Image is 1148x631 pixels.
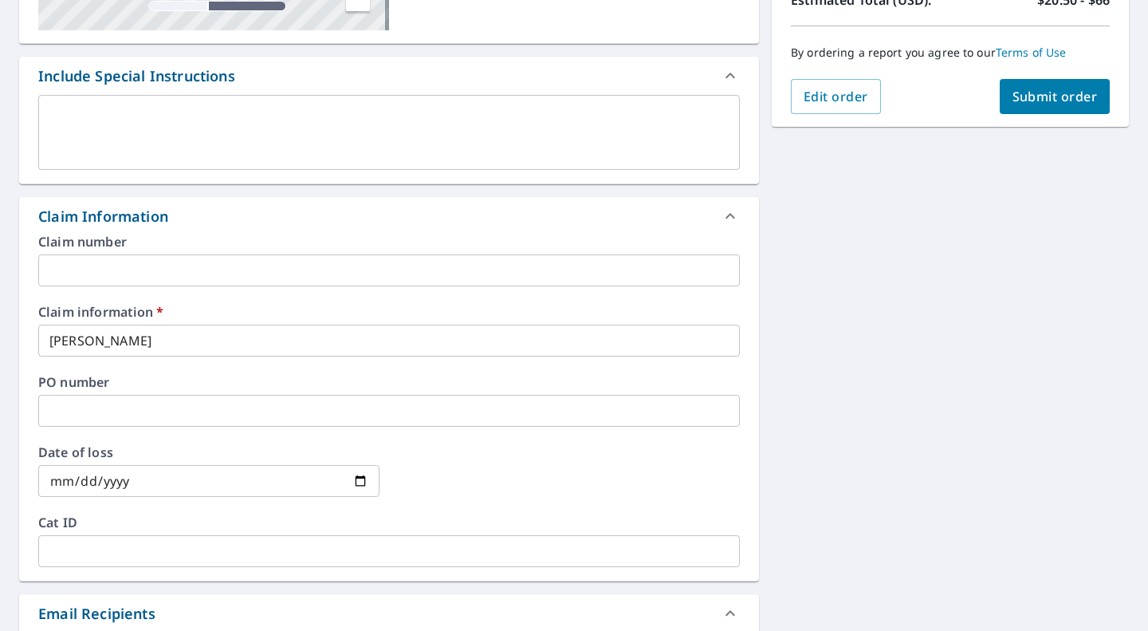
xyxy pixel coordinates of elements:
span: Submit order [1012,88,1098,105]
span: Edit order [804,88,868,105]
button: Edit order [791,79,881,114]
label: Claim number [38,235,740,248]
label: Date of loss [38,446,379,459]
div: Email Recipients [38,603,155,625]
div: Claim Information [19,197,759,235]
label: Claim information [38,306,740,318]
div: Include Special Instructions [38,65,235,87]
label: PO number [38,376,740,388]
button: Submit order [1000,79,1111,114]
p: By ordering a report you agree to our [791,45,1110,60]
a: Terms of Use [996,45,1067,60]
div: Claim Information [38,206,168,227]
div: Include Special Instructions [19,57,759,95]
label: Cat ID [38,516,740,529]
